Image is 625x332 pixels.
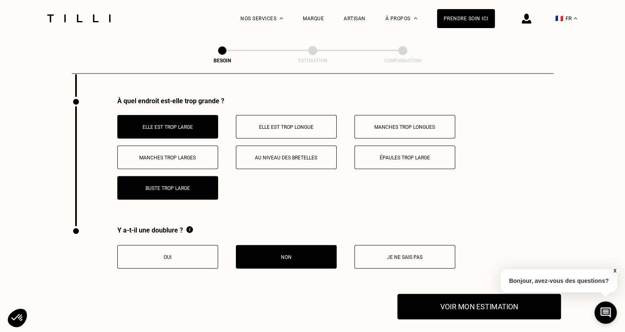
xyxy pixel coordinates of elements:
img: Menu déroulant [280,17,283,19]
img: icône connexion [522,14,531,24]
button: Buste trop large [117,176,218,200]
p: Je ne sais pas [359,254,451,260]
p: Épaules trop large [359,155,451,161]
button: Épaules trop large [354,146,455,169]
p: Buste trop large [122,185,214,191]
p: Manches trop longues [359,124,451,130]
img: menu déroulant [574,17,577,19]
a: Marque [303,16,324,21]
p: Manches trop larges [122,155,214,161]
button: Non [236,245,337,269]
p: Elle est trop large [122,124,214,130]
button: Elle est trop large [117,115,218,139]
div: Besoin [181,58,264,64]
button: Voir mon estimation [397,294,561,320]
button: X [611,266,619,275]
button: Elle est trop longue [236,115,337,139]
img: Menu déroulant à propos [414,17,417,19]
div: Confirmation [361,58,444,64]
p: Elle est trop longue [240,124,332,130]
div: Estimation [271,58,354,64]
button: Au niveau des bretelles [236,146,337,169]
p: Au niveau des bretelles [240,155,332,161]
p: Oui [122,254,214,260]
div: À quel endroit est-elle trop grande ? [117,97,554,105]
button: Je ne sais pas [354,245,455,269]
span: 🇫🇷 [555,14,563,22]
a: Artisan [344,16,366,21]
button: Oui [117,245,218,269]
p: Bonjour, avez-vous des questions? [501,269,617,292]
button: Manches trop longues [354,115,455,139]
button: Manches trop larges [117,146,218,169]
div: Y a-t-il une doublure ? [117,226,455,235]
img: Information [186,226,193,233]
img: Logo du service de couturière Tilli [44,14,114,22]
p: Non [240,254,332,260]
a: Prendre soin ici [437,9,495,28]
